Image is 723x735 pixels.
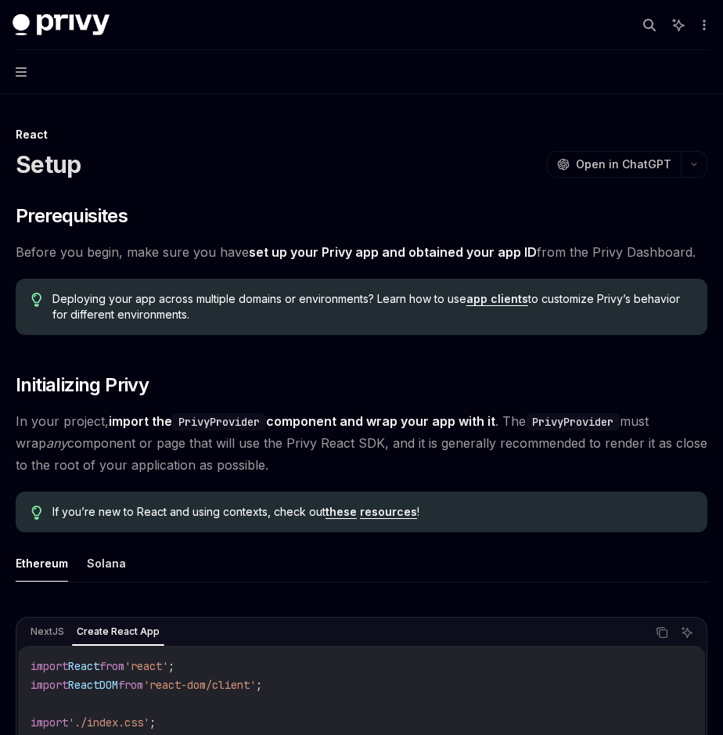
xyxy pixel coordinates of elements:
button: More actions [695,14,710,36]
span: from [118,678,143,692]
span: ; [168,659,174,673]
span: 'react-dom/client' [143,678,256,692]
span: ; [256,678,262,692]
svg: Tip [31,506,42,520]
span: Prerequisites [16,204,128,229]
span: Initializing Privy [16,373,149,398]
span: import [31,659,68,673]
strong: import the component and wrap your app with it [109,413,495,429]
button: Ethereum [16,545,68,582]
code: PrivyProvider [172,413,266,431]
span: ReactDOM [68,678,118,692]
span: 'react' [124,659,168,673]
div: Create React App [72,622,164,641]
span: Open in ChatGPT [576,157,671,172]
a: resources [360,505,417,519]
span: import [31,678,68,692]
button: Open in ChatGPT [547,151,681,178]
button: Ask AI [677,622,697,643]
span: In your project, . The must wrap component or page that will use the Privy React SDK, and it is g... [16,410,707,476]
span: from [99,659,124,673]
span: If you’re new to React and using contexts, check out ! [52,504,692,520]
img: dark logo [13,14,110,36]
h1: Setup [16,150,81,178]
span: ; [149,715,156,730]
a: set up your Privy app and obtained your app ID [249,244,537,261]
span: Before you begin, make sure you have from the Privy Dashboard. [16,241,707,263]
button: Solana [87,545,126,582]
span: React [68,659,99,673]
div: React [16,127,707,142]
span: import [31,715,68,730]
span: Deploying your app across multiple domains or environments? Learn how to use to customize Privy’s... [52,291,692,322]
a: app clients [466,292,528,306]
span: './index.css' [68,715,149,730]
div: NextJS [26,622,69,641]
button: Copy the contents from the code block [652,622,672,643]
a: these [326,505,357,519]
code: PrivyProvider [526,413,620,431]
svg: Tip [31,293,42,307]
em: any [46,435,67,451]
